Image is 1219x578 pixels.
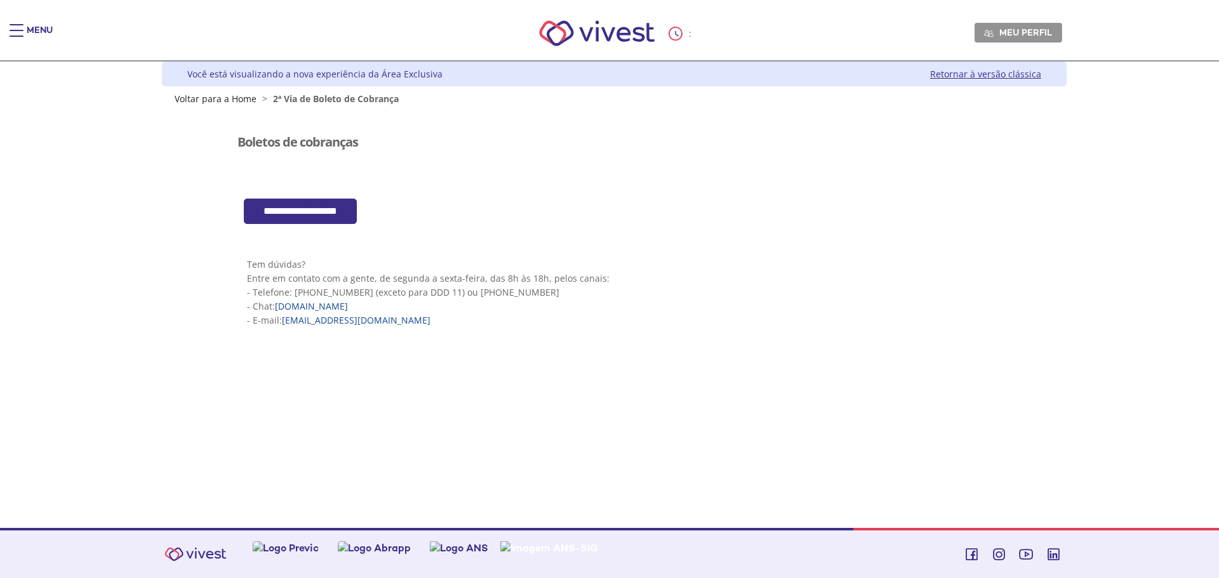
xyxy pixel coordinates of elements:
img: Vivest [157,540,234,568]
h3: Boletos de cobranças [237,135,358,149]
img: Imagem ANS-SIG [500,541,598,555]
section: <span lang="pt-BR" dir="ltr">Visualizador do Conteúdo da Web</span> 1 [237,237,992,346]
div: Menu [27,24,53,49]
section: <span lang="pt-BR" dir="ltr">Cob360 - Area Restrita - Emprestimos</span> [237,199,992,225]
img: Vivest [525,6,669,60]
a: Meu perfil [975,23,1062,42]
img: Meu perfil [984,29,994,38]
div: : [669,27,694,41]
div: Vivest [152,62,1067,528]
a: Voltar para a Home [175,93,256,105]
span: Meu perfil [999,27,1052,38]
a: [DOMAIN_NAME] [275,300,348,312]
span: > [259,93,270,105]
img: Logo Abrapp [338,541,411,555]
a: [EMAIL_ADDRESS][DOMAIN_NAME] [282,314,430,326]
div: Você está visualizando a nova experiência da Área Exclusiva [187,68,443,80]
p: Tem dúvidas? Entre em contato com a gente, de segunda a sexta-feira, das 8h às 18h, pelos canais:... [247,258,982,327]
span: 2ª Via de Boleto de Cobrança [273,93,399,105]
a: Retornar à versão clássica [930,68,1041,80]
img: Logo ANS [430,541,488,555]
img: Logo Previc [253,541,319,555]
section: <span lang="pt-BR" dir="ltr">Visualizador do Conteúdo da Web</span> [237,116,992,186]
